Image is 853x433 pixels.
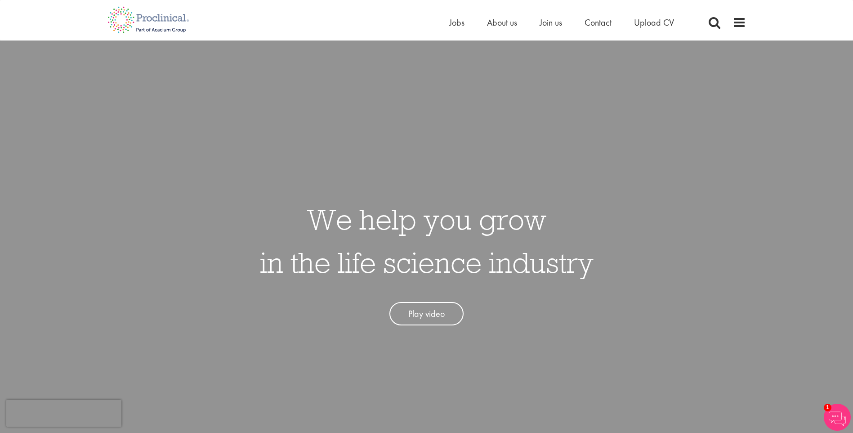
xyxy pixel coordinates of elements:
[585,17,612,28] a: Contact
[824,404,851,431] img: Chatbot
[540,17,562,28] a: Join us
[389,302,464,326] a: Play video
[487,17,517,28] a: About us
[634,17,674,28] a: Upload CV
[449,17,464,28] a: Jobs
[824,404,831,411] span: 1
[260,198,594,284] h1: We help you grow in the life science industry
